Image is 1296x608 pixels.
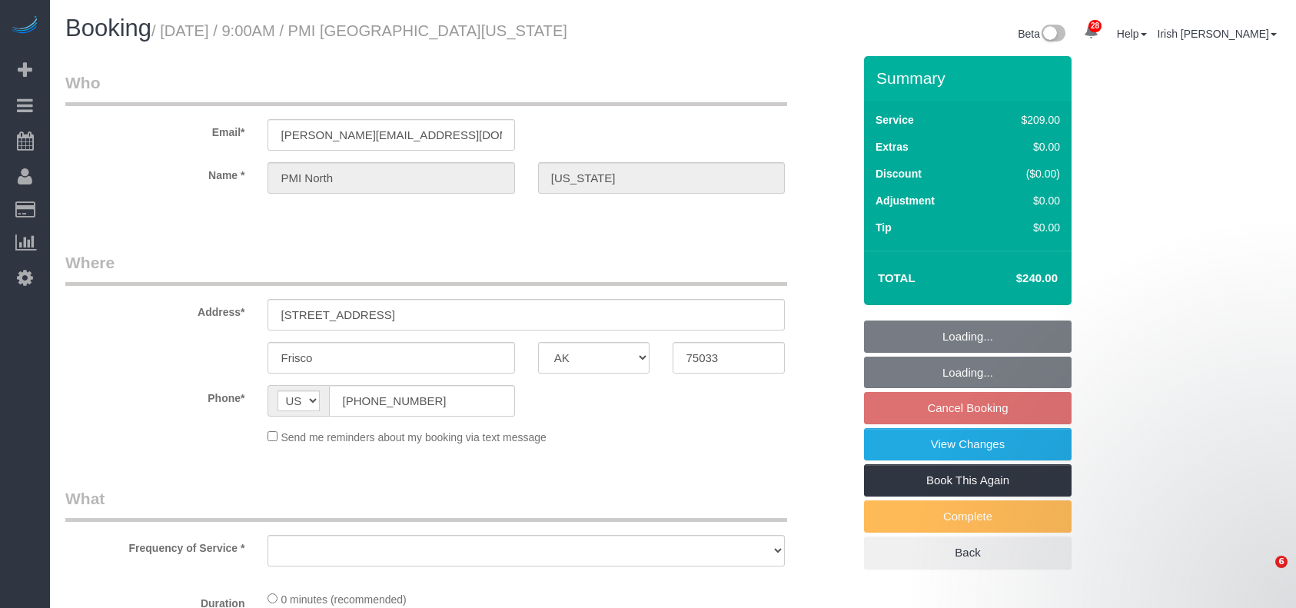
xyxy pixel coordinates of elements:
[989,220,1060,235] div: $0.00
[1244,556,1281,593] iframe: Intercom live chat
[281,593,406,606] span: 0 minutes (recommended)
[54,162,256,183] label: Name *
[876,193,935,208] label: Adjustment
[268,162,514,194] input: First Name*
[54,299,256,320] label: Address*
[54,535,256,556] label: Frequency of Service *
[1076,15,1106,49] a: 28
[673,342,785,374] input: Zip Code*
[989,139,1060,154] div: $0.00
[864,537,1072,569] a: Back
[970,272,1058,285] h4: $240.00
[1158,28,1277,40] a: Irish [PERSON_NAME]
[876,220,892,235] label: Tip
[1117,28,1147,40] a: Help
[268,119,514,151] input: Email*
[864,428,1072,460] a: View Changes
[1088,20,1102,32] span: 28
[281,431,547,444] span: Send me reminders about my booking via text message
[989,112,1060,128] div: $209.00
[876,166,922,181] label: Discount
[876,112,914,128] label: Service
[9,15,40,37] img: Automaid Logo
[1275,556,1288,568] span: 6
[1018,28,1065,40] a: Beta
[1040,25,1065,45] img: New interface
[151,22,567,39] small: / [DATE] / 9:00AM / PMI [GEOGRAPHIC_DATA][US_STATE]
[876,139,909,154] label: Extras
[538,162,785,194] input: Last Name*
[65,15,151,42] span: Booking
[329,385,514,417] input: Phone*
[864,464,1072,497] a: Book This Again
[65,251,787,286] legend: Where
[876,69,1064,87] h3: Summary
[54,385,256,406] label: Phone*
[268,342,514,374] input: City*
[878,271,916,284] strong: Total
[989,193,1060,208] div: $0.00
[65,487,787,522] legend: What
[65,71,787,106] legend: Who
[989,166,1060,181] div: ($0.00)
[54,119,256,140] label: Email*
